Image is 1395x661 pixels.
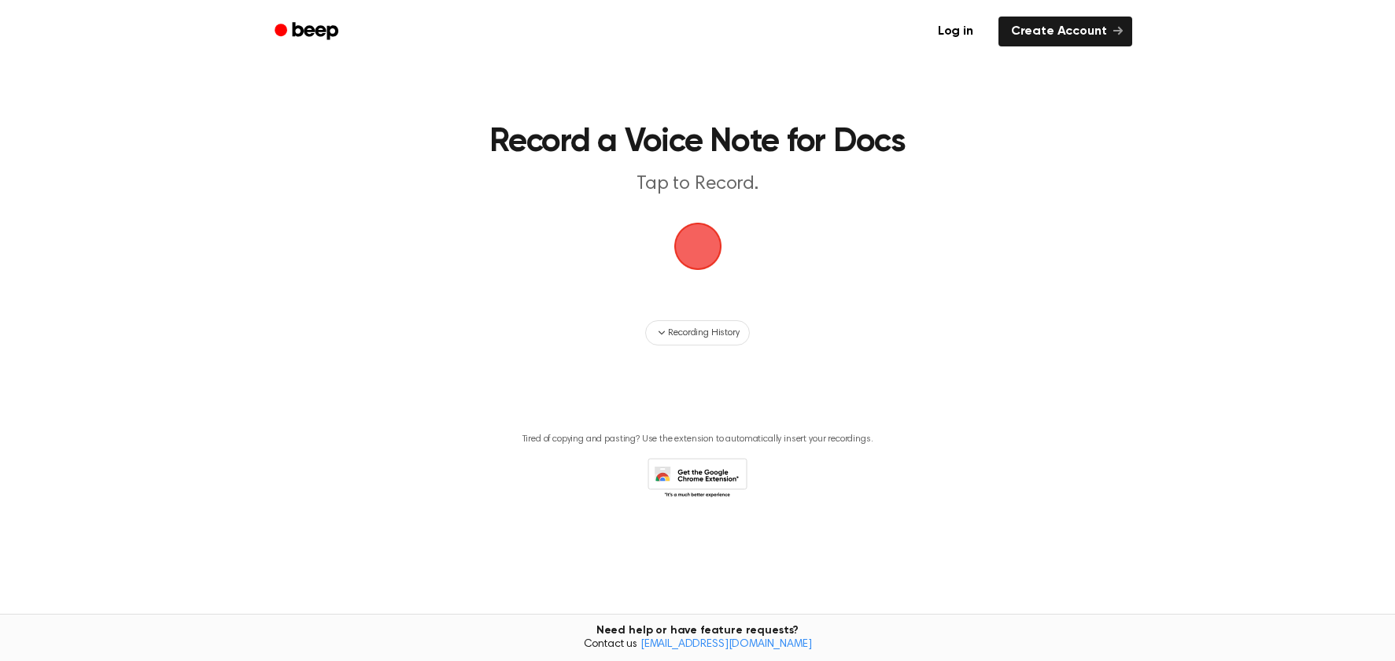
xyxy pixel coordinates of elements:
[264,17,352,47] a: Beep
[522,434,873,445] p: Tired of copying and pasting? Use the extension to automatically insert your recordings.
[396,172,1000,198] p: Tap to Record.
[640,639,812,650] a: [EMAIL_ADDRESS][DOMAIN_NAME]
[998,17,1132,46] a: Create Account
[295,126,1101,159] h1: Record a Voice Note for Docs
[668,326,739,340] span: Recording History
[922,13,989,50] a: Log in
[9,638,1386,652] span: Contact us
[674,223,721,270] img: Beep Logo
[645,320,749,345] button: Recording History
